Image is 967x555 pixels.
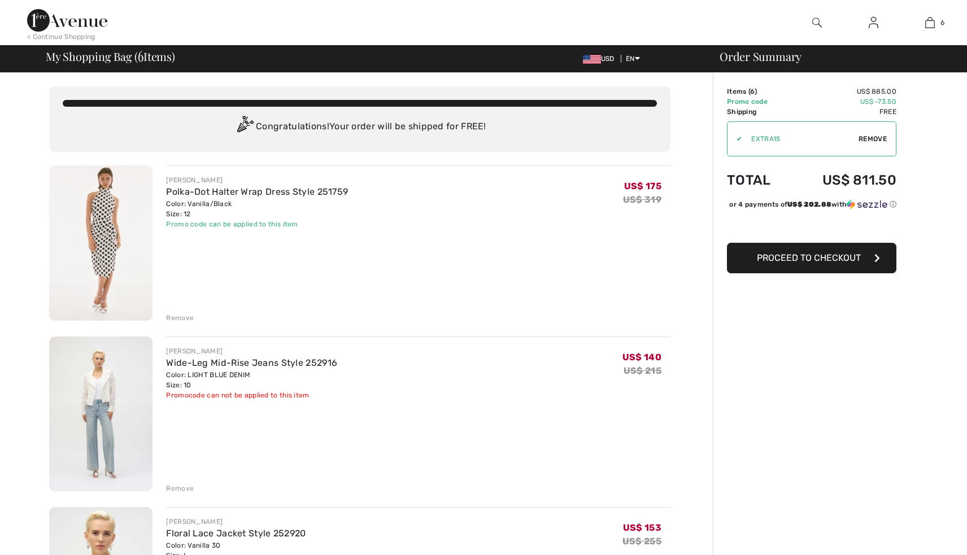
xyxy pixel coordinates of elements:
[622,352,661,362] span: US$ 140
[750,88,755,95] span: 6
[790,161,896,199] td: US$ 811.50
[166,528,306,539] a: Floral Lace Jacket Style 252920
[790,86,896,97] td: US$ 885.00
[166,390,337,400] div: Promocode can not be applied to this item
[902,16,957,29] a: 6
[727,107,790,117] td: Shipping
[166,175,348,185] div: [PERSON_NAME]
[727,213,896,239] iframe: PayPal-paypal
[583,55,619,63] span: USD
[49,337,153,492] img: Wide-Leg Mid-Rise Jeans Style 252916
[812,16,822,29] img: search the website
[756,232,967,555] iframe: Find more information here
[166,517,309,527] div: [PERSON_NAME]
[727,86,790,97] td: Items ( )
[626,55,640,63] span: EN
[233,116,256,138] img: Congratulation2.svg
[166,199,348,219] div: Color: Vanilla/Black Size: 12
[940,18,944,28] span: 6
[166,346,337,356] div: [PERSON_NAME]
[624,365,661,376] s: US$ 215
[166,370,337,390] div: Color: LIGHT BLUE DENIM Size: 10
[859,134,887,144] span: Remove
[138,48,143,63] span: 6
[727,243,896,273] button: Proceed to Checkout
[787,200,831,208] span: US$ 202.88
[860,16,887,30] a: Sign In
[847,199,887,209] img: Sezzle
[622,536,661,547] s: US$ 255
[166,357,337,368] a: Wide-Leg Mid-Rise Jeans Style 252916
[583,55,601,64] img: US Dollar
[727,161,790,199] td: Total
[790,97,896,107] td: US$ -73.50
[790,107,896,117] td: Free
[623,194,661,205] s: US$ 319
[729,199,896,209] div: or 4 payments of with
[63,116,657,138] div: Congratulations! Your order will be shipped for FREE!
[869,16,878,29] img: My Info
[27,32,95,42] div: < Continue Shopping
[925,16,935,29] img: My Bag
[727,199,896,213] div: or 4 payments ofUS$ 202.88withSezzle Click to learn more about Sezzle
[742,122,859,156] input: Promo code
[46,51,175,62] span: My Shopping Bag ( Items)
[728,134,742,144] div: ✔
[27,9,107,32] img: 1ère Avenue
[166,219,348,229] div: Promo code can be applied to this item
[166,313,194,323] div: Remove
[706,51,960,62] div: Order Summary
[623,522,661,533] span: US$ 153
[166,186,348,197] a: Polka-Dot Halter Wrap Dress Style 251759
[727,97,790,107] td: Promo code
[624,181,661,191] span: US$ 175
[166,483,194,493] div: Remove
[49,165,153,321] img: Polka-Dot Halter Wrap Dress Style 251759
